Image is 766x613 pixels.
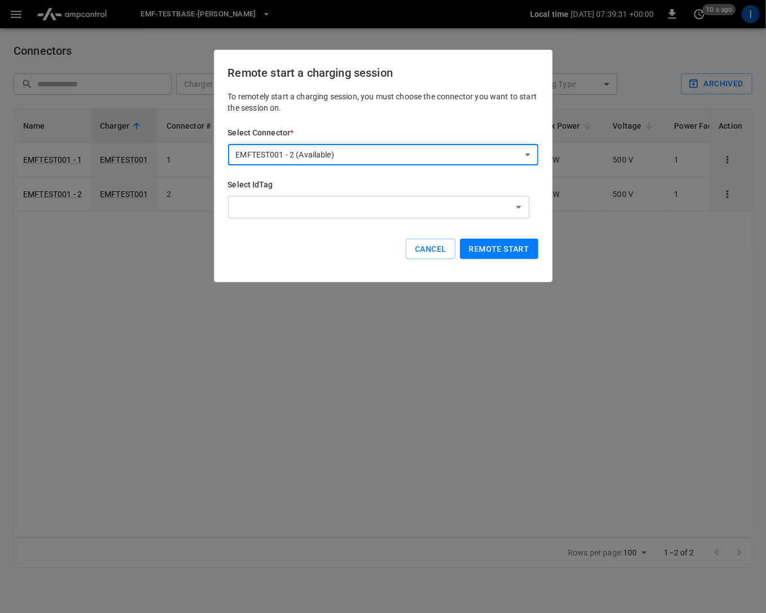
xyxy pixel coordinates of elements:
[228,127,539,139] h6: Select Connector
[228,91,539,113] p: To remotely start a charging session, you must choose the connector you want to start the session...
[228,144,539,165] div: EMFTEST001 - 2 (Available)
[228,64,539,82] h6: Remote start a charging session
[406,239,455,260] button: Cancel
[460,239,539,260] button: Remote start
[228,179,539,191] h6: Select IdTag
